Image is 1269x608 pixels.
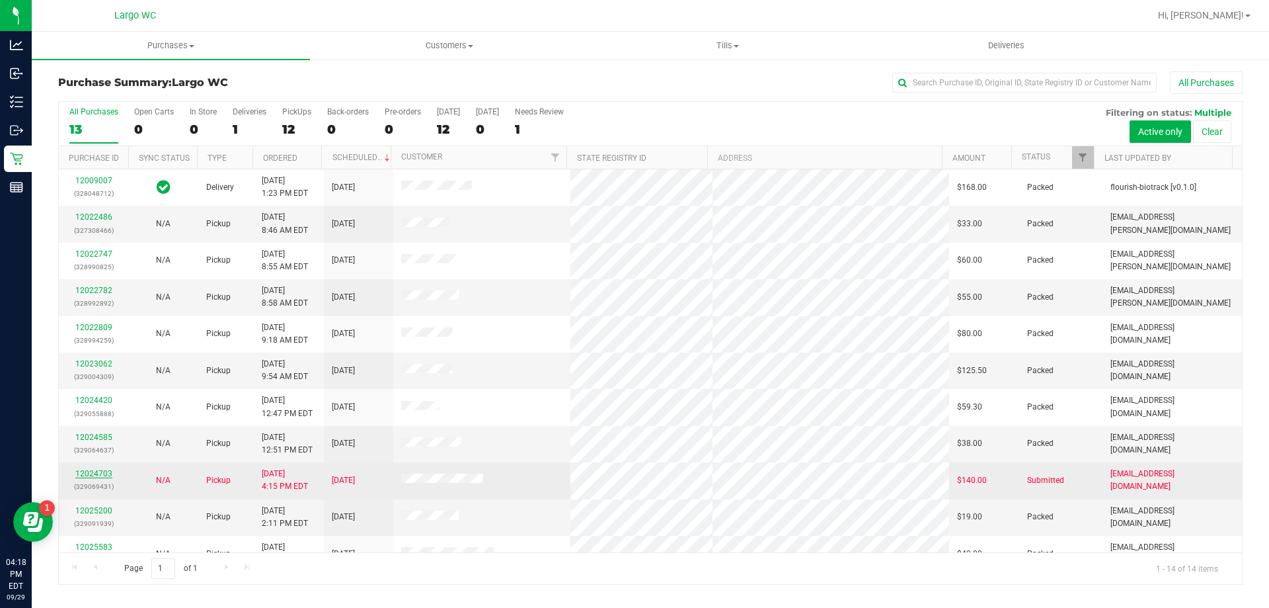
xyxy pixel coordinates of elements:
[206,291,231,304] span: Pickup
[156,329,171,338] span: Not Applicable
[134,122,174,137] div: 0
[134,107,174,116] div: Open Carts
[208,153,227,163] a: Type
[263,153,297,163] a: Ordered
[75,359,112,369] a: 12023062
[332,218,355,230] span: [DATE]
[1027,254,1054,267] span: Packed
[156,439,171,448] span: Not Applicable
[282,122,311,137] div: 12
[332,181,355,194] span: [DATE]
[892,73,1157,93] input: Search Purchase ID, Original ID, State Registry ID or Customer Name...
[69,122,118,137] div: 13
[67,334,120,347] p: (328994259)
[332,291,355,304] span: [DATE]
[437,122,460,137] div: 12
[401,152,442,161] a: Customer
[151,558,175,579] input: 1
[156,549,171,558] span: Not Applicable
[1110,181,1196,194] span: flourish-biotrack [v0.1.0]
[75,396,112,405] a: 12024420
[6,592,26,602] p: 09/29
[58,77,453,89] h3: Purchase Summary:
[206,254,231,267] span: Pickup
[957,437,982,450] span: $38.00
[67,224,120,237] p: (327308466)
[262,394,313,419] span: [DATE] 12:47 PM EDT
[1110,358,1234,383] span: [EMAIL_ADDRESS][DOMAIN_NAME]
[1027,327,1054,340] span: Packed
[1110,248,1234,273] span: [EMAIL_ADDRESS][PERSON_NAME][DOMAIN_NAME]
[75,323,112,332] a: 12022809
[206,548,231,560] span: Pickup
[1110,394,1234,419] span: [EMAIL_ADDRESS][DOMAIN_NAME]
[75,506,112,515] a: 12025200
[332,365,355,377] span: [DATE]
[75,286,112,295] a: 12022782
[75,176,112,185] a: 12009007
[75,249,112,259] a: 12022747
[206,474,231,487] span: Pickup
[262,211,308,236] span: [DATE] 8:46 AM EDT
[156,255,171,265] span: Not Applicable
[156,512,171,521] span: Not Applicable
[206,437,231,450] span: Pickup
[332,401,355,413] span: [DATE]
[233,107,266,116] div: Deliveries
[190,107,217,116] div: In Store
[67,261,120,273] p: (328990825)
[262,468,308,493] span: [DATE] 4:15 PM EDT
[332,511,355,523] span: [DATE]
[332,153,393,162] a: Scheduled
[385,107,421,116] div: Pre-orders
[67,517,120,530] p: (329091939)
[113,558,208,579] span: Page of 1
[1027,401,1054,413] span: Packed
[1027,511,1054,523] span: Packed
[156,254,171,267] button: N/A
[156,327,171,340] button: N/A
[957,218,982,230] span: $33.00
[157,178,171,196] span: In Sync
[1110,211,1234,236] span: [EMAIL_ADDRESS][PERSON_NAME][DOMAIN_NAME]
[1110,505,1234,530] span: [EMAIL_ADDRESS][DOMAIN_NAME]
[707,146,942,169] th: Address
[1027,474,1064,487] span: Submitted
[139,153,190,163] a: Sync Status
[75,433,112,442] a: 12024585
[957,291,982,304] span: $55.00
[952,153,985,163] a: Amount
[957,254,982,267] span: $60.00
[156,548,171,560] button: N/A
[206,218,231,230] span: Pickup
[332,474,355,487] span: [DATE]
[156,218,171,230] button: N/A
[10,181,23,194] inline-svg: Reports
[206,181,234,194] span: Delivery
[172,76,228,89] span: Largo WC
[32,40,310,52] span: Purchases
[1110,322,1234,347] span: [EMAIL_ADDRESS][DOMAIN_NAME]
[970,40,1042,52] span: Deliveries
[156,474,171,487] button: N/A
[957,327,982,340] span: $80.00
[476,107,499,116] div: [DATE]
[206,327,231,340] span: Pickup
[10,152,23,165] inline-svg: Retail
[13,502,53,542] iframe: Resource center
[10,38,23,52] inline-svg: Analytics
[114,10,156,21] span: Largo WC
[327,107,369,116] div: Back-orders
[75,469,112,478] a: 12024703
[156,292,171,302] span: Not Applicable
[1027,437,1054,450] span: Packed
[39,500,55,516] iframe: Resource center unread badge
[1027,291,1054,304] span: Packed
[10,67,23,80] inline-svg: Inbound
[1027,365,1054,377] span: Packed
[311,40,588,52] span: Customers
[75,212,112,222] a: 12022486
[1027,181,1054,194] span: Packed
[1106,107,1192,118] span: Filtering on status:
[385,122,421,137] div: 0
